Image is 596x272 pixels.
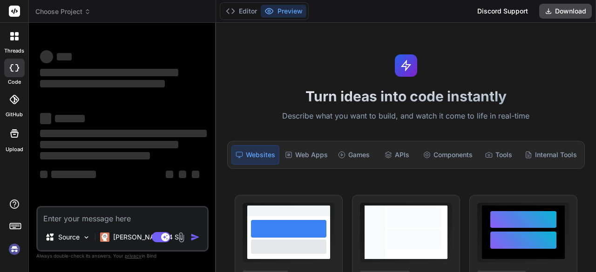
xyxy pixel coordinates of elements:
[36,252,209,260] p: Always double-check its answers. Your in Bind
[51,171,96,178] span: ‌
[57,53,72,60] span: ‌
[6,111,23,119] label: GitHub
[40,130,207,137] span: ‌
[40,113,51,124] span: ‌
[8,78,21,86] label: code
[261,5,306,18] button: Preview
[420,145,476,165] div: Components
[113,232,183,242] p: [PERSON_NAME] 4 S..
[125,253,142,259] span: privacy
[222,88,590,105] h1: Turn ideas into code instantly
[231,145,279,165] div: Websites
[192,171,199,178] span: ‌
[376,145,417,165] div: APIs
[7,241,22,257] img: signin
[472,4,534,19] div: Discord Support
[82,233,90,241] img: Pick Models
[40,152,150,159] span: ‌
[4,47,24,55] label: threads
[40,69,178,76] span: ‌
[40,141,178,148] span: ‌
[333,145,374,165] div: Games
[40,50,53,63] span: ‌
[166,171,173,178] span: ‌
[190,232,200,242] img: icon
[179,171,186,178] span: ‌
[55,115,85,122] span: ‌
[6,146,23,153] label: Upload
[478,145,519,165] div: Tools
[176,232,187,243] img: attachment
[35,7,91,16] span: Choose Project
[58,232,80,242] p: Source
[521,145,581,165] div: Internal Tools
[281,145,332,165] div: Web Apps
[539,4,592,19] button: Download
[222,110,590,122] p: Describe what you want to build, and watch it come to life in real-time
[40,80,165,87] span: ‌
[222,5,261,18] button: Editor
[40,171,47,178] span: ‌
[100,232,109,242] img: Claude 4 Sonnet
